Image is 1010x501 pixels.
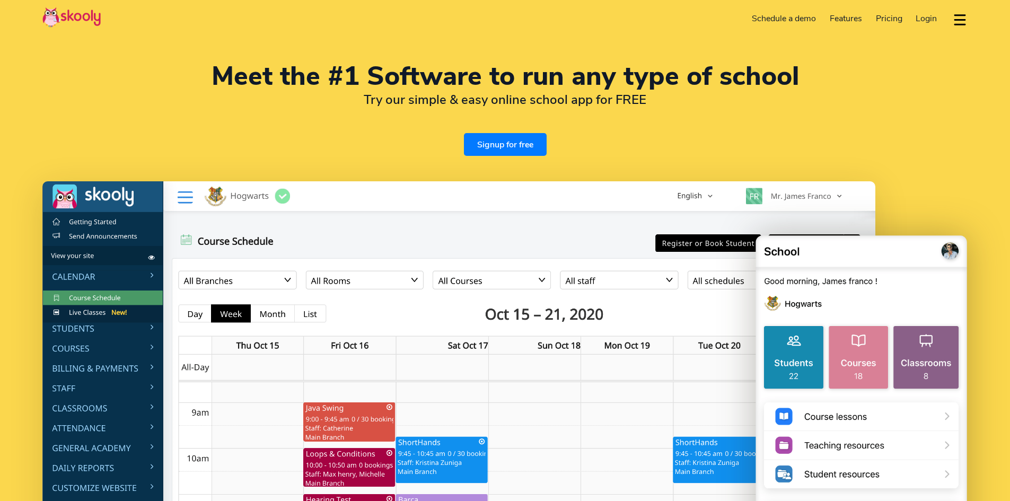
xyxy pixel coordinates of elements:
[42,64,968,89] h1: Meet the #1 Software to run any type of school
[876,13,902,24] span: Pricing
[464,133,547,156] a: Signup for free
[42,92,968,108] h2: Try our simple & easy online school app for FREE
[869,10,909,27] a: Pricing
[909,10,944,27] a: Login
[745,10,823,27] a: Schedule a demo
[952,7,968,32] button: dropdown menu
[42,7,101,28] img: Skooly
[916,13,937,24] span: Login
[823,10,869,27] a: Features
